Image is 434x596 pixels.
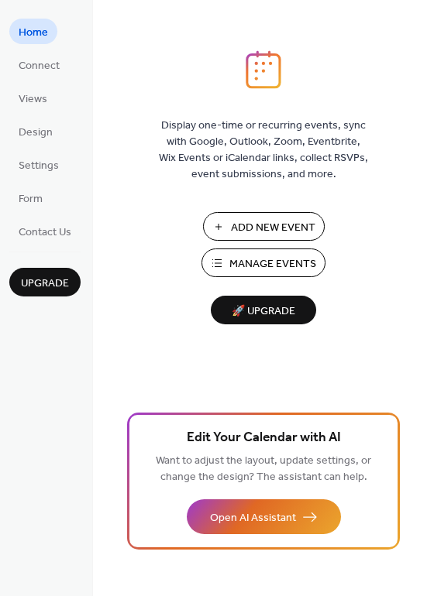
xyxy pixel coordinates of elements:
[229,256,316,272] span: Manage Events
[210,510,296,526] span: Open AI Assistant
[9,118,62,144] a: Design
[201,248,325,277] button: Manage Events
[9,85,57,111] a: Views
[187,427,341,449] span: Edit Your Calendar with AI
[19,58,60,74] span: Connect
[156,450,371,488] span: Want to adjust the layout, update settings, or change the design? The assistant can help.
[187,499,341,534] button: Open AI Assistant
[9,218,81,244] a: Contact Us
[220,301,307,322] span: 🚀 Upgrade
[9,152,68,177] a: Settings
[19,125,53,141] span: Design
[211,296,316,324] button: 🚀 Upgrade
[9,52,69,77] a: Connect
[246,50,281,89] img: logo_icon.svg
[9,19,57,44] a: Home
[19,91,47,108] span: Views
[159,118,368,183] span: Display one-time or recurring events, sync with Google, Outlook, Zoom, Eventbrite, Wix Events or ...
[9,268,81,296] button: Upgrade
[19,191,43,207] span: Form
[9,185,52,211] a: Form
[19,158,59,174] span: Settings
[203,212,325,241] button: Add New Event
[21,276,69,292] span: Upgrade
[231,220,315,236] span: Add New Event
[19,25,48,41] span: Home
[19,224,71,241] span: Contact Us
